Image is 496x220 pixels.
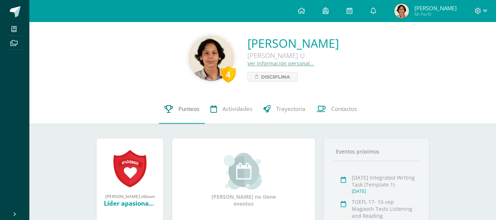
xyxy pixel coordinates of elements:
[352,198,417,219] div: TOEFL 17- 10-sep Magoosh Tests Listening and Reading
[247,35,339,51] a: [PERSON_NAME]
[352,188,417,194] div: [DATE]
[159,94,205,124] a: Punteos
[104,199,156,208] div: Líder apasionado
[414,4,457,12] span: [PERSON_NAME]
[331,105,357,113] span: Contactos
[247,51,339,60] div: [PERSON_NAME] U
[221,66,236,83] div: 4
[311,94,362,124] a: Contactos
[104,193,156,199] div: [PERSON_NAME] obtuvo
[258,94,311,124] a: Trayectoria
[276,105,305,113] span: Trayectoria
[207,153,280,207] div: [PERSON_NAME] no tiene eventos
[333,148,420,155] div: Eventos próximos
[205,94,258,124] a: Actividades
[414,11,457,17] span: Mi Perfil
[352,174,417,188] div: [DATE] Integrated Writing Task (Template 1)
[178,105,199,113] span: Punteos
[247,72,298,82] a: Disciplina
[224,153,264,190] img: event_small.png
[394,4,409,18] img: 84c4a7923b0c036d246bba4ed201b3fa.png
[188,35,234,81] img: 98a15fa236897dd4ba940aff474f6d37.png
[261,72,290,81] span: Disciplina
[247,60,314,67] a: Ver información personal...
[222,105,252,113] span: Actividades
